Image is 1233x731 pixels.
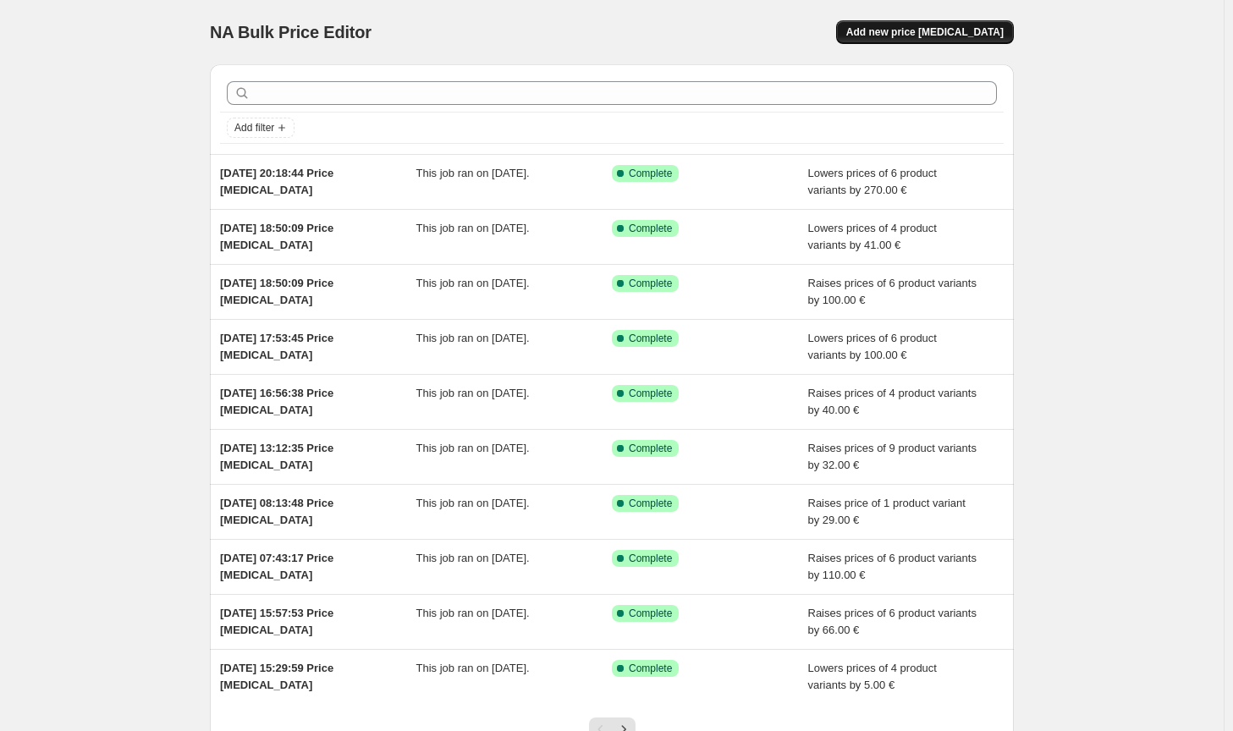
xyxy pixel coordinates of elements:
[416,167,530,179] span: This job ran on [DATE].
[220,662,333,691] span: [DATE] 15:29:59 Price [MEDICAL_DATA]
[629,387,672,400] span: Complete
[808,552,977,581] span: Raises prices of 6 product variants by 110.00 €
[220,387,333,416] span: [DATE] 16:56:38 Price [MEDICAL_DATA]
[227,118,294,138] button: Add filter
[234,121,274,135] span: Add filter
[808,607,977,636] span: Raises prices of 6 product variants by 66.00 €
[220,167,333,196] span: [DATE] 20:18:44 Price [MEDICAL_DATA]
[629,332,672,345] span: Complete
[220,552,333,581] span: [DATE] 07:43:17 Price [MEDICAL_DATA]
[416,332,530,344] span: This job ran on [DATE].
[629,222,672,235] span: Complete
[629,552,672,565] span: Complete
[808,387,977,416] span: Raises prices of 4 product variants by 40.00 €
[220,442,333,471] span: [DATE] 13:12:35 Price [MEDICAL_DATA]
[808,277,977,306] span: Raises prices of 6 product variants by 100.00 €
[629,167,672,180] span: Complete
[629,662,672,675] span: Complete
[416,552,530,564] span: This job ran on [DATE].
[416,442,530,454] span: This job ran on [DATE].
[416,497,530,509] span: This job ran on [DATE].
[220,497,333,526] span: [DATE] 08:13:48 Price [MEDICAL_DATA]
[629,442,672,455] span: Complete
[220,607,333,636] span: [DATE] 15:57:53 Price [MEDICAL_DATA]
[808,222,937,251] span: Lowers prices of 4 product variants by 41.00 €
[416,607,530,619] span: This job ran on [DATE].
[220,277,333,306] span: [DATE] 18:50:09 Price [MEDICAL_DATA]
[808,497,966,526] span: Raises price of 1 product variant by 29.00 €
[416,387,530,399] span: This job ran on [DATE].
[416,662,530,674] span: This job ran on [DATE].
[808,332,937,361] span: Lowers prices of 6 product variants by 100.00 €
[629,607,672,620] span: Complete
[416,277,530,289] span: This job ran on [DATE].
[629,497,672,510] span: Complete
[846,25,1004,39] span: Add new price [MEDICAL_DATA]
[808,167,937,196] span: Lowers prices of 6 product variants by 270.00 €
[220,332,333,361] span: [DATE] 17:53:45 Price [MEDICAL_DATA]
[808,662,937,691] span: Lowers prices of 4 product variants by 5.00 €
[220,222,333,251] span: [DATE] 18:50:09 Price [MEDICAL_DATA]
[416,222,530,234] span: This job ran on [DATE].
[836,20,1014,44] button: Add new price [MEDICAL_DATA]
[629,277,672,290] span: Complete
[808,442,977,471] span: Raises prices of 9 product variants by 32.00 €
[210,23,372,41] span: NA Bulk Price Editor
